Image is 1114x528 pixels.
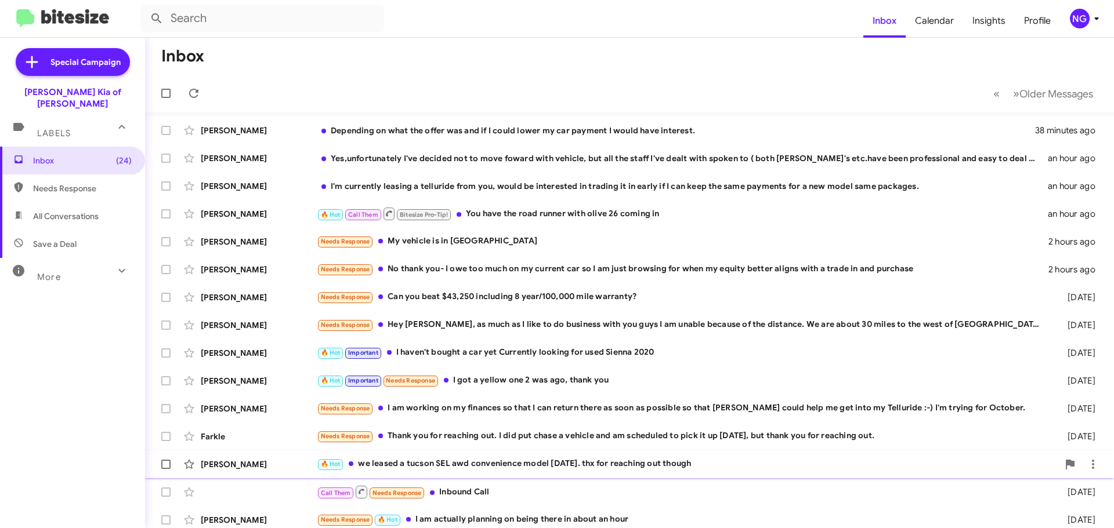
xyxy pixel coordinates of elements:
[1048,264,1105,275] div: 2 hours ago
[1060,9,1101,28] button: NG
[321,489,351,497] span: Call Them
[201,403,317,414] div: [PERSON_NAME]
[1049,375,1105,387] div: [DATE]
[317,429,1049,443] div: Thank you for reaching out. I did put chase a vehicle and am scheduled to pick it up [DATE], but ...
[1019,88,1093,100] span: Older Messages
[1049,347,1105,359] div: [DATE]
[201,236,317,247] div: [PERSON_NAME]
[317,457,1058,471] div: we leased a tucson SEL awd convenience model [DATE]. thx for reaching out though
[317,125,1035,136] div: Depending on what the offer was and if I could lower my car payment I would have interest.
[201,125,317,136] div: [PERSON_NAME]
[321,211,341,219] span: 🔥 Hot
[33,155,132,166] span: Inbox
[321,321,370,329] span: Needs Response
[1049,319,1105,331] div: [DATE]
[317,152,1048,164] div: Yes,unfortunately I've decided not to move foward with vehicle, but all the staff I've dealt with...
[201,375,317,387] div: [PERSON_NAME]
[140,5,384,32] input: Search
[321,238,370,245] span: Needs Response
[321,265,370,273] span: Needs Response
[986,82,1007,105] button: Previous
[33,238,77,250] span: Save a Deal
[321,349,341,356] span: 🔥 Hot
[400,211,448,219] span: Bitesize Pro-Tip!
[317,374,1049,387] div: I got a yellow one 2 was ago, thank you
[1049,403,1105,414] div: [DATE]
[201,292,317,303] div: [PERSON_NAME]
[321,377,341,384] span: 🔥 Hot
[161,47,204,65] h1: Inbox
[201,208,317,220] div: [PERSON_NAME]
[1049,486,1105,498] div: [DATE]
[321,432,370,440] span: Needs Response
[201,180,317,192] div: [PERSON_NAME]
[201,319,317,331] div: [PERSON_NAME]
[201,458,317,470] div: [PERSON_NAME]
[993,86,1000,101] span: «
[201,152,317,164] div: [PERSON_NAME]
[321,405,370,412] span: Needs Response
[1048,152,1105,164] div: an hour ago
[317,290,1049,304] div: Can you beat $43,250 including 8 year/100,000 mile warranty?
[987,82,1100,105] nav: Page navigation example
[37,128,71,139] span: Labels
[201,347,317,359] div: [PERSON_NAME]
[1049,431,1105,442] div: [DATE]
[1048,236,1105,247] div: 2 hours ago
[317,235,1048,248] div: My vehicle is in [GEOGRAPHIC_DATA]
[348,211,378,219] span: Call Them
[33,210,99,222] span: All Conversations
[317,346,1049,359] div: I haven't bought a car yet Currently looking for used Sienna 2020
[317,318,1049,332] div: Hey [PERSON_NAME], as much as I like to do business with you guys I am unable because of the dist...
[1048,208,1105,220] div: an hour ago
[33,183,132,194] span: Needs Response
[1049,292,1105,303] div: [DATE]
[201,514,317,526] div: [PERSON_NAME]
[1049,514,1105,526] div: [DATE]
[1006,82,1100,105] button: Next
[16,48,130,76] a: Special Campaign
[321,293,370,301] span: Needs Response
[348,377,378,384] span: Important
[50,56,121,68] span: Special Campaign
[1070,9,1090,28] div: NG
[1013,86,1019,101] span: »
[348,349,378,356] span: Important
[863,4,906,38] a: Inbox
[201,264,317,275] div: [PERSON_NAME]
[317,206,1048,221] div: You have the road runner with olive 26 coming in
[963,4,1015,38] a: Insights
[317,402,1049,415] div: I am working on my finances so that I can return there as soon as possible so that [PERSON_NAME] ...
[1048,180,1105,192] div: an hour ago
[372,489,422,497] span: Needs Response
[1015,4,1060,38] a: Profile
[317,513,1049,526] div: I am actually planning on being there in about an hour
[116,155,132,166] span: (24)
[1035,125,1105,136] div: 38 minutes ago
[201,431,317,442] div: Farkle
[321,460,341,468] span: 🔥 Hot
[317,263,1048,276] div: No thank you- I owe too much on my current car so I am just browsing for when my equity better al...
[317,180,1048,192] div: I'm currently leasing a telluride from you, would be interested in trading it in early if I can k...
[317,485,1049,499] div: Inbound Call
[321,516,370,523] span: Needs Response
[906,4,963,38] a: Calendar
[386,377,435,384] span: Needs Response
[37,272,61,282] span: More
[378,516,397,523] span: 🔥 Hot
